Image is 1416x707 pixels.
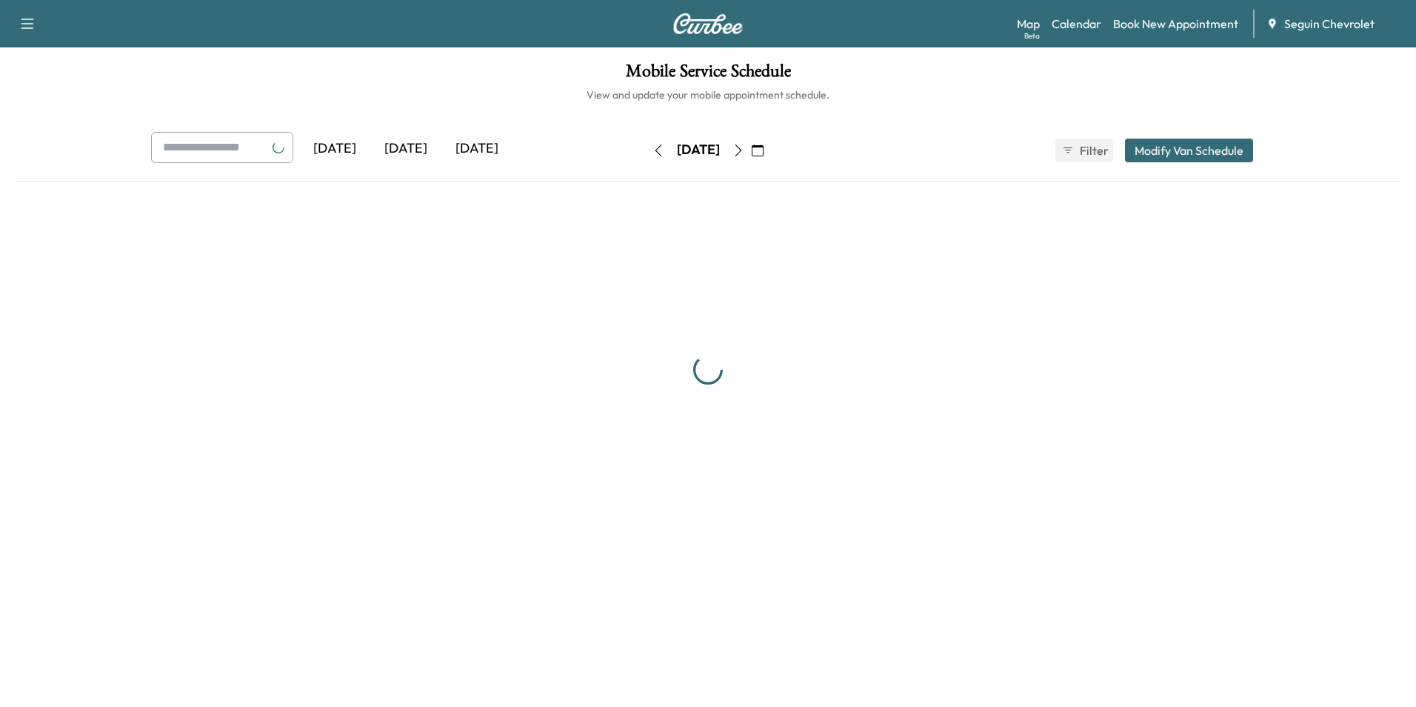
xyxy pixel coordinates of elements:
button: Filter [1055,139,1113,162]
span: Filter [1080,142,1106,159]
h6: View and update your mobile appointment schedule. [15,87,1401,102]
a: Book New Appointment [1113,15,1238,33]
img: Curbee Logo [672,13,744,34]
span: Seguin Chevrolet [1284,15,1375,33]
div: [DATE] [677,141,720,159]
h1: Mobile Service Schedule [15,62,1401,87]
div: [DATE] [441,132,512,166]
a: MapBeta [1017,15,1040,33]
div: [DATE] [299,132,370,166]
div: [DATE] [370,132,441,166]
a: Calendar [1052,15,1101,33]
div: Beta [1024,30,1040,42]
button: Modify Van Schedule [1125,139,1253,162]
